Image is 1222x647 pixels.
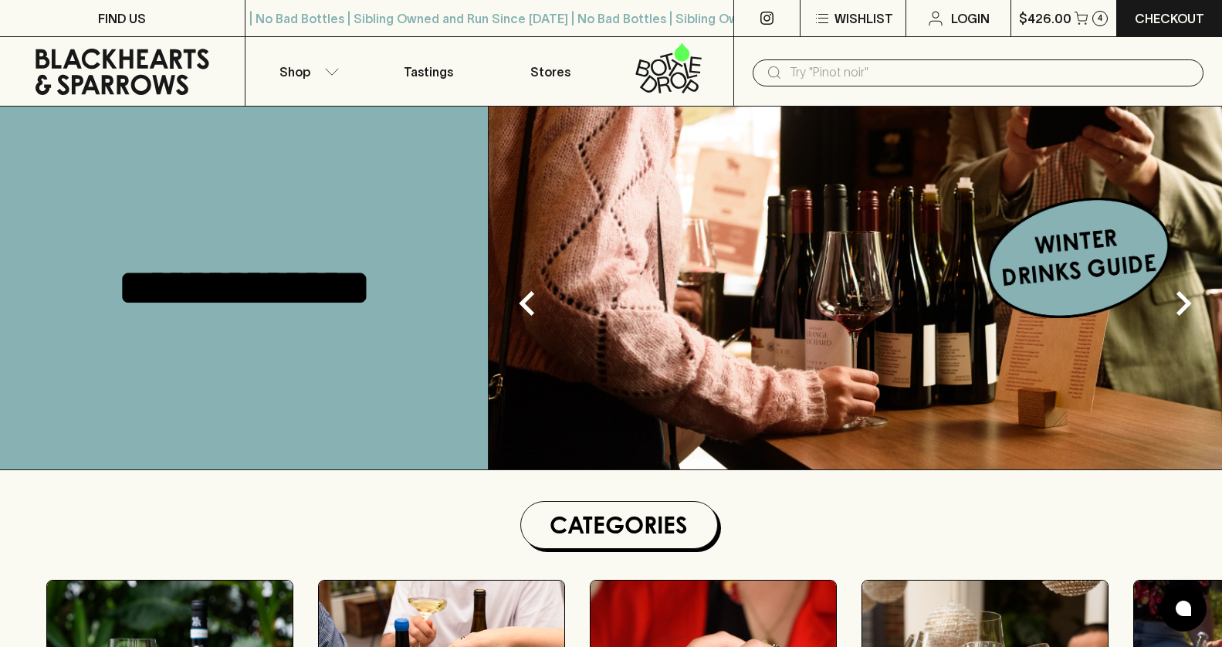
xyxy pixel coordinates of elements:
[496,273,558,334] button: Previous
[834,9,893,28] p: Wishlist
[1153,273,1214,334] button: Next
[951,9,990,28] p: Login
[530,63,570,81] p: Stores
[1135,9,1204,28] p: Checkout
[489,37,611,106] a: Stores
[245,37,367,106] button: Shop
[98,9,146,28] p: FIND US
[1176,601,1191,616] img: bubble-icon
[527,508,711,542] h1: Categories
[367,37,489,106] a: Tastings
[1019,9,1071,28] p: $426.00
[279,63,310,81] p: Shop
[404,63,453,81] p: Tastings
[1098,14,1102,22] p: 4
[790,60,1191,85] input: Try "Pinot noir"
[489,107,1222,469] img: optimise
